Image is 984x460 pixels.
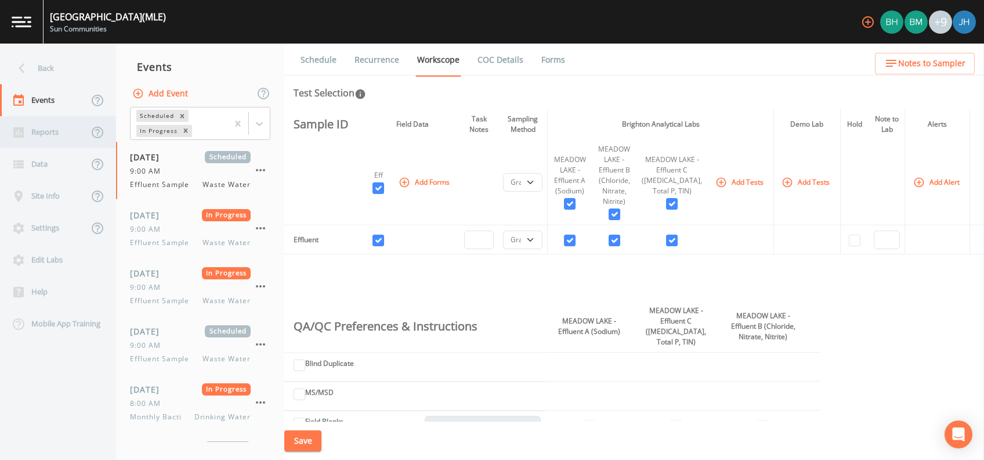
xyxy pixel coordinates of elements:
[840,109,869,139] th: Hold
[130,166,168,177] span: 9:00 AM
[130,179,196,190] span: Effluent Sample
[905,10,928,34] img: c6f973f345d393da4c168fb0eb4ce6b0
[130,398,168,409] span: 8:00 AM
[194,412,251,422] span: Drinking Water
[540,44,567,76] a: Forms
[130,340,168,351] span: 9:00 AM
[116,142,284,200] a: [DATE]Scheduled9:00 AMEffluent SampleWaste Water
[396,172,454,192] button: Add Forms
[370,170,386,181] div: Eff
[202,179,251,190] span: Waste Water
[205,441,251,454] span: Scheduled
[202,354,251,364] span: Waste Water
[136,110,176,122] div: Scheduled
[176,110,189,122] div: Remove Scheduled
[929,10,952,34] div: +9
[130,209,168,221] span: [DATE]
[460,109,498,139] th: Task Notes
[116,316,284,374] a: [DATE]Scheduled9:00 AMEffluent SampleWaste Water
[130,282,168,293] span: 9:00 AM
[130,354,196,364] span: Effluent Sample
[130,224,168,235] span: 9:00 AM
[904,10,928,34] div: Brendan Montie
[366,109,460,139] th: Field Data
[880,10,903,34] img: c62b08bfff9cfec2b7df4e6d8aaf6fcd
[773,109,840,139] th: Demo Lab
[130,296,196,306] span: Effluent Sample
[719,301,806,353] th: MEADOW LAKE - Effluent B (Chloride, Nitrate, Nitrite)
[202,209,251,221] span: In Progress
[116,52,284,81] div: Events
[130,441,168,454] span: [DATE]
[632,301,719,353] th: MEADOW LAKE - Effluent C ([MEDICAL_DATA], Total P, TIN)
[354,88,366,100] svg: In this section you'll be able to select the analytical test to run, based on the media type, and...
[284,430,321,452] button: Save
[202,267,251,279] span: In Progress
[205,151,251,163] span: Scheduled
[284,109,354,139] th: Sample ID
[130,83,193,105] button: Add Event
[130,383,168,396] span: [DATE]
[545,301,632,353] th: MEADOW LAKE - Effluent A (Sodium)
[116,200,284,258] a: [DATE]In Progress9:00 AMEffluent SampleWaste Water
[641,154,703,196] div: MEADOW LAKE - Effluent C ([MEDICAL_DATA], Total P, TIN)
[284,301,545,353] th: QA/QC Preferences & Instructions
[305,358,354,369] label: Blind Duplicate
[130,151,168,163] span: [DATE]
[50,24,166,34] div: Sun Communities
[597,144,632,207] div: MEADOW LAKE - Effluent B (Chloride, Nitrate, Nitrite)
[205,325,251,337] span: Scheduled
[179,125,192,137] div: Remove In Progress
[953,10,976,34] img: 84dca5caa6e2e8dac459fb12ff18e533
[12,16,31,27] img: logo
[415,44,461,77] a: Workscope
[779,172,834,192] button: Add Tests
[713,172,768,192] button: Add Tests
[50,10,166,24] div: [GEOGRAPHIC_DATA] (MLE)
[116,258,284,316] a: [DATE]In Progress9:00 AMEffluent SampleWaste Water
[130,325,168,337] span: [DATE]
[905,109,970,139] th: Alerts
[284,225,354,254] td: Effluent
[130,412,188,422] span: Monthly Bacti
[202,296,251,306] span: Waste Water
[911,172,964,192] button: Add Alert
[130,238,196,248] span: Effluent Sample
[552,154,587,196] div: MEADOW LAKE - Effluent A (Sodium)
[869,109,905,139] th: Note to Lab
[898,56,965,71] span: Notes to Sampler
[299,44,338,76] a: Schedule
[548,109,774,139] th: Brighton Analytical Labs
[305,416,343,427] label: Field Blanks
[294,86,366,100] div: Test Selection
[476,44,525,76] a: COC Details
[305,387,334,398] label: MS/MSD
[353,44,401,76] a: Recurrence
[498,109,548,139] th: Sampling Method
[136,125,179,137] div: In Progress
[945,421,972,448] div: Open Intercom Messenger
[116,374,284,432] a: [DATE]In Progress8:00 AMMonthly BactiDrinking Water
[202,383,251,396] span: In Progress
[130,267,168,279] span: [DATE]
[875,53,975,74] button: Notes to Sampler
[880,10,904,34] div: Bert hewitt
[202,238,251,248] span: Waste Water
